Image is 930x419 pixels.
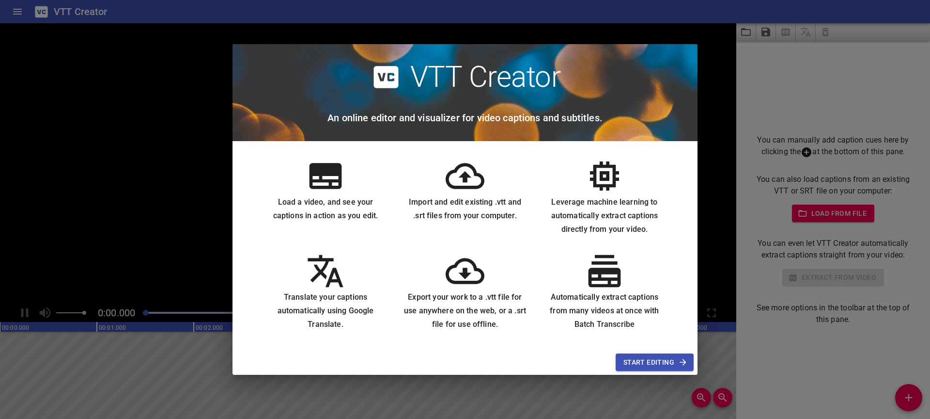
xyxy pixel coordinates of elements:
[542,195,666,236] h6: Leverage machine learning to automatically extract captions directly from your video.
[623,356,686,369] span: Start Editing
[403,290,527,331] h6: Export your work to a .vtt file for use anywhere on the web, or a .srt file for use offline.
[263,290,387,331] h6: Translate your captions automatically using Google Translate.
[616,354,694,371] button: Start Editing
[410,60,561,95] h2: VTT Creator
[403,195,527,223] h6: Import and edit existing .vtt and .srt files from your computer.
[327,110,603,126] h6: An online editor and visualizer for video captions and subtitles.
[542,290,666,331] h6: Automatically extract captions from many videos at once with Batch Transcribe
[263,195,387,223] h6: Load a video, and see your captions in action as you edit.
